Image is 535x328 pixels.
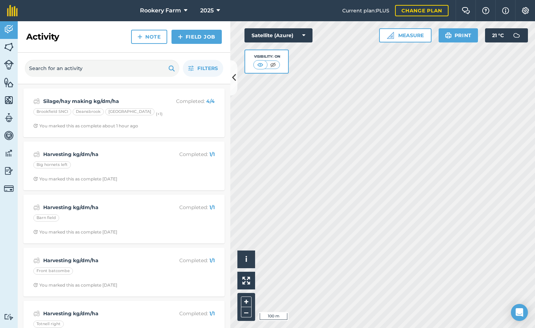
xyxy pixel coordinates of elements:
[253,54,280,59] div: Visibility: On
[509,28,524,42] img: svg+xml;base64,PD94bWwgdmVyc2lvbj0iMS4wIiBlbmNvZGluZz0idXRmLTgiPz4KPCEtLSBHZW5lcmF0b3I6IEFkb2JlIE...
[33,256,40,265] img: svg+xml;base64,PD94bWwgdmVyc2lvbj0iMS4wIiBlbmNvZGluZz0idXRmLTgiPz4KPCEtLSBHZW5lcmF0b3I6IEFkb2JlIE...
[439,28,478,42] button: Print
[28,199,220,239] a: Harvesting kg/dm/haCompleted: 1/1Barn fieldClock with arrow pointing clockwiseYou marked this as ...
[511,304,528,321] div: Open Intercom Messenger
[33,321,64,328] div: Totnell right
[4,95,14,105] img: svg+xml;base64,PHN2ZyB4bWxucz0iaHR0cDovL3d3dy53My5vcmcvMjAwMC9zdmciIHdpZHRoPSI1NiIgaGVpZ2h0PSI2MC...
[4,113,14,123] img: svg+xml;base64,PD94bWwgdmVyc2lvbj0iMS4wIiBlbmNvZGluZz0idXRmLTgiPz4KPCEtLSBHZW5lcmF0b3I6IEFkb2JlIE...
[43,97,156,105] strong: Silage/hay making kg/dm/ha
[33,283,38,287] img: Clock with arrow pointing clockwise
[28,146,220,186] a: Harvesting kg/dm/haCompleted: 1/1Big hornets leftClock with arrow pointing clockwiseYou marked th...
[206,98,215,104] strong: 4 / 4
[209,204,215,211] strong: 1 / 1
[244,28,312,42] button: Satellite (Azure)
[33,230,38,234] img: Clock with arrow pointing clockwise
[33,161,71,168] div: Big hornets left
[209,151,215,157] strong: 1 / 1
[4,77,14,88] img: svg+xml;base64,PHN2ZyB4bWxucz0iaHR0cDovL3d3dy53My5vcmcvMjAwMC9zdmciIHdpZHRoPSI1NiIgaGVpZ2h0PSI2MC...
[158,203,215,211] p: Completed :
[33,97,40,105] img: svg+xml;base64,PD94bWwgdmVyc2lvbj0iMS4wIiBlbmNvZGluZz0idXRmLTgiPz4KPCEtLSBHZW5lcmF0b3I6IEFkb2JlIE...
[33,123,138,129] div: You marked this as complete about 1 hour ago
[242,277,250,284] img: Four arrows, one pointing top left, one top right, one bottom right and the last bottom left
[387,32,394,39] img: Ruler icon
[4,166,14,176] img: svg+xml;base64,PD94bWwgdmVyc2lvbj0iMS4wIiBlbmNvZGluZz0idXRmLTgiPz4KPCEtLSBHZW5lcmF0b3I6IEFkb2JlIE...
[158,257,215,264] p: Completed :
[140,6,181,15] span: Rookery Farm
[33,203,40,212] img: svg+xml;base64,PD94bWwgdmVyc2lvbj0iMS4wIiBlbmNvZGluZz0idXRmLTgiPz4KPCEtLSBHZW5lcmF0b3I6IEFkb2JlIE...
[4,184,14,194] img: svg+xml;base64,PD94bWwgdmVyc2lvbj0iMS4wIiBlbmNvZGluZz0idXRmLTgiPz4KPCEtLSBHZW5lcmF0b3I6IEFkb2JlIE...
[395,5,449,16] a: Change plan
[342,7,389,15] span: Current plan : PLUS
[485,28,528,42] button: 21 °C
[137,33,142,41] img: svg+xml;base64,PHN2ZyB4bWxucz0iaHR0cDovL3d3dy53My5vcmcvMjAwMC9zdmciIHdpZHRoPSIxNCIgaGVpZ2h0PSIyNC...
[462,7,470,14] img: Two speech bubbles overlapping with the left bubble in the forefront
[43,257,156,264] strong: Harvesting kg/dm/ha
[156,111,163,116] small: (+ 1 )
[28,252,220,292] a: Harvesting kg/dm/haCompleted: 1/1Front batcombeClock with arrow pointing clockwiseYou marked this...
[237,251,255,268] button: i
[209,257,215,264] strong: 1 / 1
[33,177,38,181] img: Clock with arrow pointing clockwise
[481,7,490,14] img: A question mark icon
[4,60,14,70] img: svg+xml;base64,PD94bWwgdmVyc2lvbj0iMS4wIiBlbmNvZGluZz0idXRmLTgiPz4KPCEtLSBHZW5lcmF0b3I6IEFkb2JlIE...
[4,130,14,141] img: svg+xml;base64,PD94bWwgdmVyc2lvbj0iMS4wIiBlbmNvZGluZz0idXRmLTgiPz4KPCEtLSBHZW5lcmF0b3I6IEFkb2JlIE...
[4,313,14,320] img: svg+xml;base64,PD94bWwgdmVyc2lvbj0iMS4wIiBlbmNvZGluZz0idXRmLTgiPz4KPCEtLSBHZW5lcmF0b3I6IEFkb2JlIE...
[209,310,215,317] strong: 1 / 1
[245,255,247,264] span: i
[33,176,117,182] div: You marked this as complete [DATE]
[4,24,14,35] img: svg+xml;base64,PD94bWwgdmVyc2lvbj0iMS4wIiBlbmNvZGluZz0idXRmLTgiPz4KPCEtLSBHZW5lcmF0b3I6IEFkb2JlIE...
[168,64,175,73] img: svg+xml;base64,PHN2ZyB4bWxucz0iaHR0cDovL3d3dy53My5vcmcvMjAwMC9zdmciIHdpZHRoPSIxOSIgaGVpZ2h0PSIyNC...
[445,31,452,40] img: svg+xml;base64,PHN2ZyB4bWxucz0iaHR0cDovL3d3dy53My5vcmcvMjAwMC9zdmciIHdpZHRoPSIxOSIgaGVpZ2h0PSIyNC...
[33,150,40,159] img: svg+xml;base64,PD94bWwgdmVyc2lvbj0iMS4wIiBlbmNvZGluZz0idXRmLTgiPz4KPCEtLSBHZW5lcmF0b3I6IEFkb2JlIE...
[33,214,59,221] div: Barn field
[33,123,38,128] img: Clock with arrow pointing clockwise
[379,28,432,42] button: Measure
[33,282,117,288] div: You marked this as complete [DATE]
[28,93,220,133] a: Silage/hay making kg/dm/haCompleted: 4/4Brookfield SNCIDeansbrook[GEOGRAPHIC_DATA](+1)Clock with ...
[7,5,18,16] img: fieldmargin Logo
[269,61,277,68] img: svg+xml;base64,PHN2ZyB4bWxucz0iaHR0cDovL3d3dy53My5vcmcvMjAwMC9zdmciIHdpZHRoPSI1MCIgaGVpZ2h0PSI0MC...
[4,42,14,52] img: svg+xml;base64,PHN2ZyB4bWxucz0iaHR0cDovL3d3dy53My5vcmcvMjAwMC9zdmciIHdpZHRoPSI1NiIgaGVpZ2h0PSI2MC...
[73,108,104,115] div: Deansbrook
[197,64,218,72] span: Filters
[178,33,183,41] img: svg+xml;base64,PHN2ZyB4bWxucz0iaHR0cDovL3d3dy53My5vcmcvMjAwMC9zdmciIHdpZHRoPSIxNCIgaGVpZ2h0PSIyNC...
[43,150,156,158] strong: Harvesting kg/dm/ha
[171,30,222,44] a: Field Job
[158,97,215,105] p: Completed :
[158,150,215,158] p: Completed :
[25,60,179,77] input: Search for an activity
[241,307,252,317] button: –
[33,108,71,115] div: Brookfield SNCI
[33,229,117,235] div: You marked this as complete [DATE]
[26,31,59,42] h2: Activity
[256,61,265,68] img: svg+xml;base64,PHN2ZyB4bWxucz0iaHR0cDovL3d3dy53My5vcmcvMjAwMC9zdmciIHdpZHRoPSI1MCIgaGVpZ2h0PSI0MC...
[105,108,154,115] div: [GEOGRAPHIC_DATA]
[492,28,504,42] span: 21 ° C
[521,7,530,14] img: A cog icon
[502,6,509,15] img: svg+xml;base64,PHN2ZyB4bWxucz0iaHR0cDovL3d3dy53My5vcmcvMjAwMC9zdmciIHdpZHRoPSIxNyIgaGVpZ2h0PSIxNy...
[241,297,252,307] button: +
[158,310,215,317] p: Completed :
[43,310,156,317] strong: Harvesting kg/dm/ha
[200,6,214,15] span: 2025
[33,267,73,275] div: Front batcombe
[183,60,223,77] button: Filters
[33,309,40,318] img: svg+xml;base64,PD94bWwgdmVyc2lvbj0iMS4wIiBlbmNvZGluZz0idXRmLTgiPz4KPCEtLSBHZW5lcmF0b3I6IEFkb2JlIE...
[43,203,156,211] strong: Harvesting kg/dm/ha
[4,148,14,159] img: svg+xml;base64,PD94bWwgdmVyc2lvbj0iMS4wIiBlbmNvZGluZz0idXRmLTgiPz4KPCEtLSBHZW5lcmF0b3I6IEFkb2JlIE...
[131,30,167,44] a: Note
